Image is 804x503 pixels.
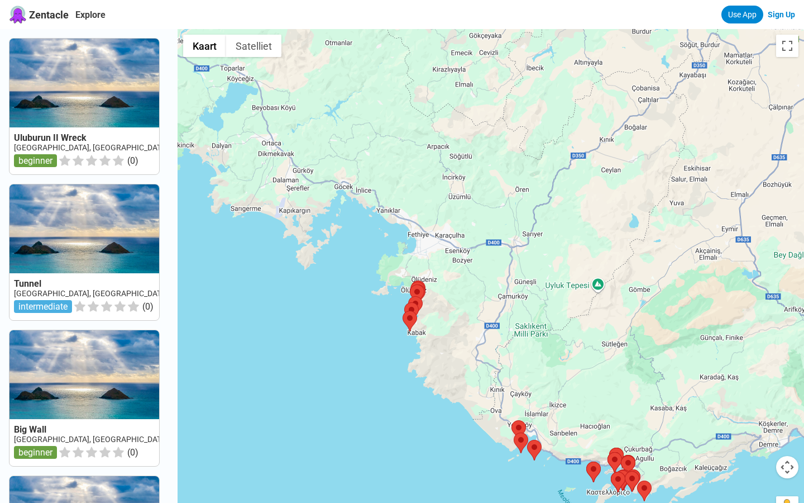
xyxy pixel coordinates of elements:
button: Bedieningsopties voor de kaartweergave [776,456,798,478]
img: Zentacle logo [9,6,27,23]
a: Sign Up [768,10,795,19]
span: Zentacle [29,9,69,21]
iframe: Dialoogvenster Inloggen met Google [575,11,793,180]
a: Explore [75,10,106,20]
a: Zentacle logoZentacle [9,6,69,23]
button: Stratenkaart tonen [183,35,226,57]
button: Satellietbeelden tonen [226,35,281,57]
a: Use App [721,6,763,23]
